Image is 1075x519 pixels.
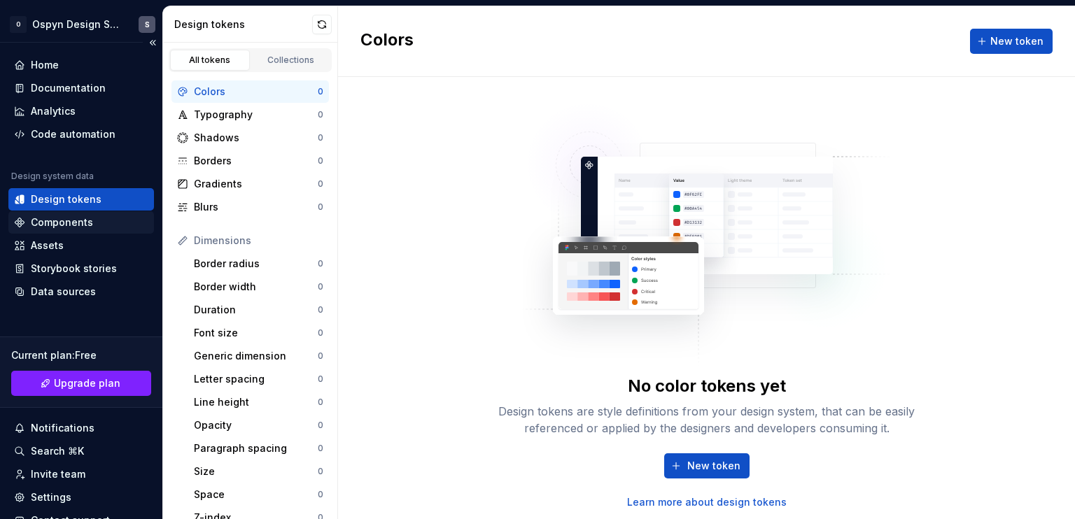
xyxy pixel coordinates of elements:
a: Learn more about design tokens [627,495,787,509]
a: Size0 [188,460,329,483]
span: Upgrade plan [54,376,120,390]
div: Gradients [194,177,318,191]
div: Notifications [31,421,94,435]
div: All tokens [175,55,245,66]
a: Generic dimension0 [188,345,329,367]
a: Opacity0 [188,414,329,436]
div: S [145,19,150,30]
div: 0 [318,132,323,143]
div: 0 [318,420,323,431]
div: 0 [318,258,323,269]
div: Analytics [31,104,76,118]
div: 0 [318,201,323,213]
a: Border radius0 [188,253,329,275]
div: Data sources [31,285,96,299]
div: Size [194,464,318,478]
div: Border radius [194,257,318,271]
a: Duration0 [188,299,329,321]
a: Data sources [8,280,154,303]
a: Line height0 [188,391,329,413]
a: Invite team [8,463,154,485]
button: OOspyn Design SystemS [3,9,160,39]
div: Design tokens [31,192,101,206]
div: Blurs [194,200,318,214]
a: Assets [8,234,154,257]
div: 0 [318,350,323,362]
div: Search ⌘K [31,444,84,458]
div: 0 [318,327,323,339]
a: Home [8,54,154,76]
div: O [10,16,27,33]
div: 0 [318,374,323,385]
a: Borders0 [171,150,329,172]
a: Font size0 [188,322,329,344]
div: Settings [31,490,71,504]
div: 0 [318,178,323,190]
div: 0 [318,109,323,120]
div: Code automation [31,127,115,141]
a: Gradients0 [171,173,329,195]
div: Storybook stories [31,262,117,276]
h2: Colors [360,29,414,54]
div: Border width [194,280,318,294]
a: Documentation [8,77,154,99]
div: 0 [318,443,323,454]
span: New token [990,34,1044,48]
div: 0 [318,86,323,97]
a: Code automation [8,123,154,145]
div: 0 [318,155,323,166]
a: Blurs0 [171,196,329,218]
button: Notifications [8,417,154,439]
div: Home [31,58,59,72]
div: Letter spacing [194,372,318,386]
div: Ospyn Design System [32,17,122,31]
a: Letter spacing0 [188,368,329,390]
div: Design tokens [174,17,312,31]
a: Colors0 [171,80,329,103]
div: Duration [194,303,318,317]
a: Settings [8,486,154,509]
button: Upgrade plan [11,371,151,396]
button: Search ⌘K [8,440,154,462]
div: Line height [194,395,318,409]
div: Shadows [194,131,318,145]
div: Components [31,215,93,229]
button: New token [970,29,1053,54]
div: Colors [194,85,318,99]
div: 0 [318,281,323,292]
div: No color tokens yet [628,375,786,397]
div: Borders [194,154,318,168]
div: Collections [256,55,326,66]
a: Design tokens [8,188,154,211]
button: Collapse sidebar [143,33,162,52]
div: Design system data [11,171,94,182]
div: Dimensions [194,234,323,248]
a: Paragraph spacing0 [188,437,329,460]
div: Assets [31,239,64,253]
a: Space0 [188,483,329,506]
div: Documentation [31,81,106,95]
div: 0 [318,397,323,408]
a: Typography0 [171,104,329,126]
button: New token [664,453,750,478]
div: Space [194,488,318,502]
div: 0 [318,304,323,315]
div: Typography [194,108,318,122]
span: New token [687,459,740,473]
div: Invite team [31,467,85,481]
a: Components [8,211,154,234]
div: Opacity [194,418,318,432]
div: Generic dimension [194,349,318,363]
div: Current plan : Free [11,348,151,362]
div: 0 [318,489,323,500]
div: Paragraph spacing [194,441,318,455]
div: 0 [318,466,323,477]
a: Shadows0 [171,127,329,149]
div: Font size [194,326,318,340]
a: Border width0 [188,276,329,298]
a: Storybook stories [8,257,154,280]
div: Design tokens are style definitions from your design system, that can be easily referenced or app... [483,403,931,436]
a: Analytics [8,100,154,122]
